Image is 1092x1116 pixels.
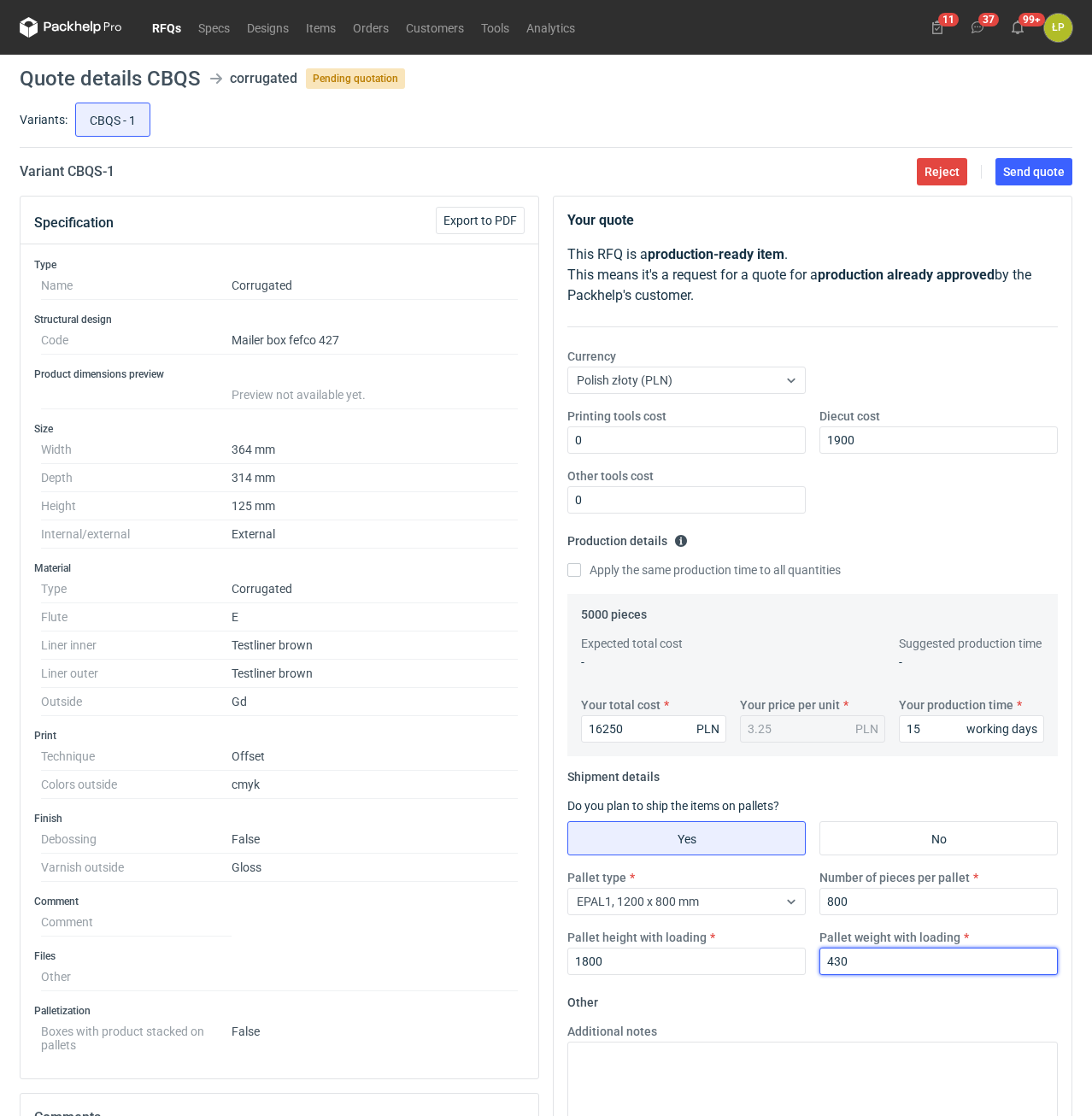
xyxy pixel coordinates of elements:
[567,1023,657,1040] label: Additional notes
[34,561,525,575] h3: Material
[925,166,960,178] span: Reject
[20,111,68,128] label: Variants:
[818,267,995,283] strong: production already approved
[297,17,344,38] a: Items
[41,436,232,464] dt: Width
[41,771,232,799] dt: Colors outside
[41,520,232,549] dt: Internal/external
[34,367,525,381] h3: Product dimensions preview
[34,1004,525,1018] h3: Palletization
[696,720,719,737] div: PLN
[819,408,880,425] label: Diecut cost
[230,68,297,89] div: corrugated
[819,888,1058,915] input: 0
[567,348,616,365] label: Currency
[567,408,666,425] label: Printing tools cost
[855,720,878,737] div: PLN
[567,486,806,514] input: 0
[819,948,1058,975] input: 0
[41,272,232,300] dt: Name
[144,17,190,38] a: RFQs
[581,601,647,621] legend: 5000 pieces
[34,949,525,963] h3: Files
[964,14,991,41] button: 37
[648,246,784,262] strong: production-ready item
[567,426,806,454] input: 0
[232,825,518,854] dd: False
[567,467,654,485] label: Other tools cost
[232,326,518,355] dd: Mailer box fefco 427
[397,17,473,38] a: Customers
[20,162,114,182] h2: Variant CBQS - 1
[34,729,525,743] h3: Print
[41,854,232,882] dt: Varnish outside
[75,103,150,137] label: CBQS - 1
[567,527,688,548] legend: Production details
[34,812,525,825] h3: Finish
[819,426,1058,454] input: 0
[1044,14,1072,42] div: Łukasz Postawa
[41,464,232,492] dt: Depth
[232,854,518,882] dd: Gloss
[232,388,366,402] span: Preview not available yet.
[238,17,297,38] a: Designs
[966,720,1037,737] div: working days
[567,212,634,228] strong: Your quote
[232,436,518,464] dd: 364 mm
[1003,166,1065,178] span: Send quote
[436,207,525,234] button: Export to PDF
[924,14,951,41] button: 11
[232,603,518,631] dd: E
[899,635,1042,652] label: Suggested production time
[567,989,598,1009] legend: Other
[518,17,584,38] a: Analytics
[819,821,1058,855] label: No
[899,654,1044,671] p: -
[232,272,518,300] dd: Corrugated
[917,158,967,185] button: Reject
[232,771,518,799] dd: cmyk
[577,373,672,387] span: Polish złoty (PLN)
[567,799,779,813] label: Do you plan to ship the items on pallets?
[41,492,232,520] dt: Height
[819,929,960,946] label: Pallet weight with loading
[740,696,840,714] label: Your price per unit
[20,17,122,38] svg: Packhelp Pro
[581,654,726,671] p: -
[232,743,518,771] dd: Offset
[41,326,232,355] dt: Code
[232,464,518,492] dd: 314 mm
[577,895,699,908] span: EPAL1, 1200 x 800 mm
[1004,14,1031,41] button: 99+
[306,68,405,89] span: Pending quotation
[41,908,232,937] dt: Comment
[190,17,238,38] a: Specs
[473,17,518,38] a: Tools
[41,660,232,688] dt: Liner outer
[567,763,660,784] legend: Shipment details
[567,929,707,946] label: Pallet height with loading
[232,1018,518,1052] dd: False
[567,869,626,886] label: Pallet type
[581,635,683,652] label: Expected total cost
[34,258,525,272] h3: Type
[41,631,232,660] dt: Liner inner
[34,422,525,436] h3: Size
[567,821,806,855] label: Yes
[1044,14,1072,42] button: ŁP
[567,948,806,975] input: 0
[41,688,232,716] dt: Outside
[899,715,1044,743] input: 0
[232,660,518,688] dd: Testliner brown
[567,561,841,579] label: Apply the same production time to all quantities
[819,869,970,886] label: Number of pieces per pallet
[41,603,232,631] dt: Flute
[41,825,232,854] dt: Debossing
[232,520,518,549] dd: External
[41,963,232,991] dt: Other
[232,575,518,603] dd: Corrugated
[41,1018,232,1052] dt: Boxes with product stacked on pallets
[41,743,232,771] dt: Technique
[995,158,1072,185] button: Send quote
